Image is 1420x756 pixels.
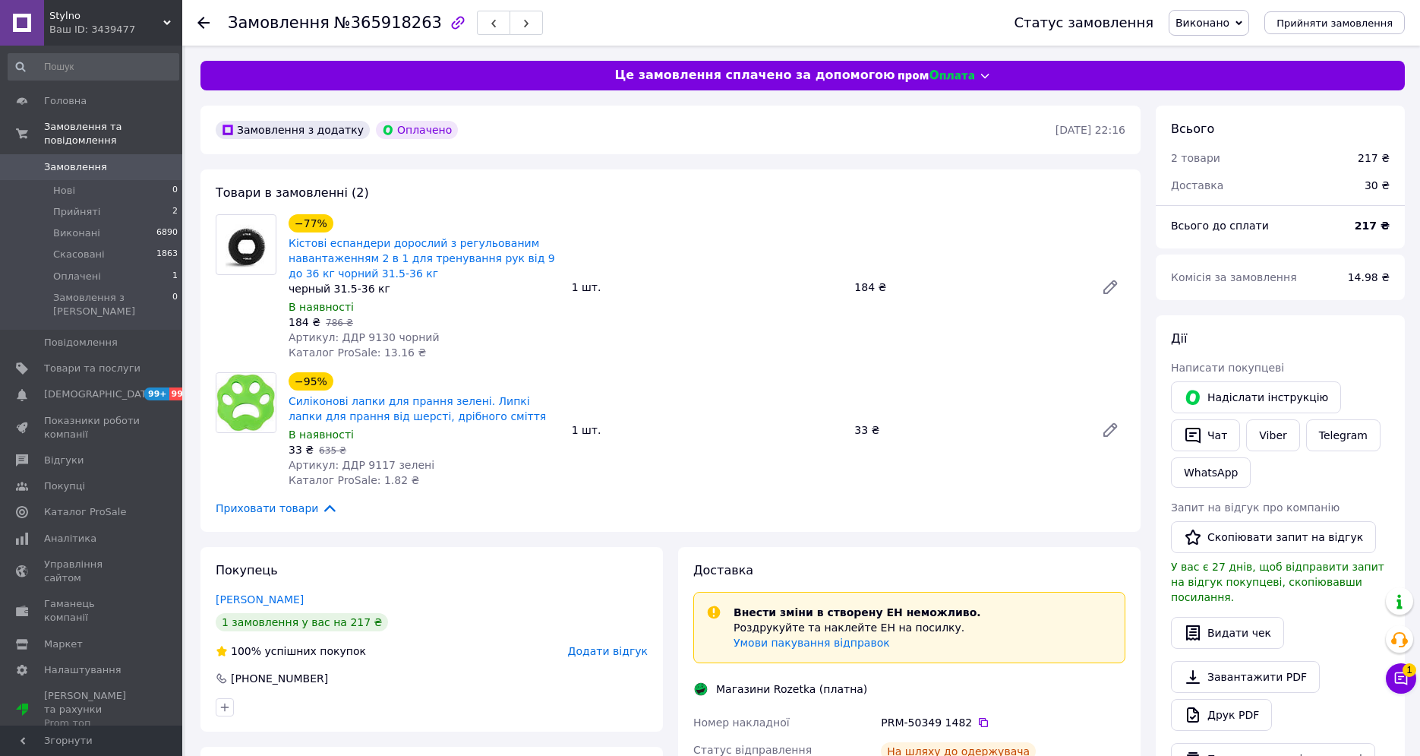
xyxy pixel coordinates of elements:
[44,532,96,546] span: Аналітика
[376,121,458,139] div: Оплачено
[172,291,178,318] span: 0
[848,277,1089,298] div: 184 ₴
[1171,661,1320,693] a: Завантажити PDF
[289,372,333,391] div: −95%
[568,645,648,657] span: Додати відгук
[1386,663,1416,694] button: Чат з покупцем1
[289,237,555,280] a: Кістові еспандери дорослий з регульованим навантаженням 2 в 1 для тренування рук від 9 до 36 кг ч...
[53,248,105,261] span: Скасовані
[216,185,369,200] span: Товари в замовленні (2)
[1171,617,1284,649] button: Видати чек
[44,505,126,519] span: Каталог ProSale
[289,281,560,296] div: черный 31.5-36 кг
[734,606,981,618] span: Внести зміни в створену ЕН неможливо.
[44,160,107,174] span: Замовлення
[1246,419,1299,451] a: Viber
[44,637,83,651] span: Маркет
[156,226,178,240] span: 6890
[172,184,178,198] span: 0
[216,563,278,577] span: Покупець
[1171,179,1223,191] span: Доставка
[53,270,101,283] span: Оплачені
[693,716,790,729] span: Номер накладної
[1171,419,1240,451] button: Чат
[228,14,330,32] span: Замовлення
[44,689,140,731] span: [PERSON_NAME] та рахунки
[1171,521,1376,553] button: Скопіювати запит на відгук
[172,205,178,219] span: 2
[848,419,1089,441] div: 33 ₴
[1306,419,1381,451] a: Telegram
[1171,362,1284,374] span: Написати покупцеві
[172,270,178,283] span: 1
[53,226,100,240] span: Виконані
[1095,272,1125,302] a: Редагувати
[289,459,434,471] span: Артикул: ДДР 9117 зелені
[44,94,87,108] span: Головна
[44,716,140,730] div: Prom топ
[1171,699,1272,731] a: Друк PDF
[319,445,346,456] span: 635 ₴
[289,429,354,441] span: В наявності
[216,121,370,139] div: Замовлення з додатку
[1171,152,1220,164] span: 2 товари
[734,637,890,649] a: Умови пакування відправок
[53,205,100,219] span: Прийняті
[289,316,320,328] span: 184 ₴
[289,395,546,422] a: Силіконові лапки для прання зелені. Липкі лапки для прання від шерсті, дрібного сміття
[693,563,753,577] span: Доставка
[169,387,194,400] span: 99+
[1014,15,1153,30] div: Статус замовлення
[1358,150,1390,166] div: 217 ₴
[44,414,140,441] span: Показники роботи компанії
[216,593,304,606] a: [PERSON_NAME]
[53,291,172,318] span: Замовлення з [PERSON_NAME]
[1171,381,1341,413] button: Надіслати інструкцію
[44,479,85,493] span: Покупці
[326,318,353,328] span: 786 ₴
[156,248,178,261] span: 1863
[1171,457,1251,488] a: WhatsApp
[566,277,849,298] div: 1 шт.
[44,120,182,147] span: Замовлення та повідомлення
[44,663,121,677] span: Налаштування
[1171,331,1187,346] span: Дії
[693,744,812,756] span: Статус відправлення
[216,374,276,432] img: Силіконові лапки для прання зелені. Липкі лапки для прання від шерсті, дрібного сміття
[1171,501,1340,514] span: Запит на відгук про компанію
[231,645,261,657] span: 100%
[44,597,140,625] span: Гаманець компанії
[8,53,179,81] input: Пошук
[44,454,84,467] span: Відгуки
[44,558,140,585] span: Управління сайтом
[216,644,366,659] div: успішних покупок
[1171,220,1269,232] span: Всього до сплати
[44,362,140,375] span: Товари та послуги
[226,215,267,274] img: Кістові еспандери дорослий з регульованим навантаженням 2 в 1 для тренування рук від 9 до 36 кг ч...
[49,9,163,23] span: Stylno
[734,620,981,635] p: Роздрукуйте та наклейте ЕН на посилку.
[1171,122,1214,136] span: Всього
[1264,11,1405,34] button: Прийняти замовлення
[712,682,871,697] div: Магазини Rozetka (платна)
[1348,271,1390,283] span: 14.98 ₴
[1056,124,1125,136] time: [DATE] 22:16
[1175,17,1229,29] span: Виконано
[1171,271,1297,283] span: Комісія за замовлення
[289,331,440,343] span: Артикул: ДДР 9130 чорний
[289,214,333,232] div: −77%
[144,387,169,400] span: 99+
[289,346,426,359] span: Каталог ProSale: 13.16 ₴
[49,23,182,36] div: Ваш ID: 3439477
[229,671,330,686] div: [PHONE_NUMBER]
[566,419,849,441] div: 1 шт.
[614,67,895,84] span: Це замовлення сплачено за допомогою
[1355,220,1390,232] b: 217 ₴
[289,474,419,486] span: Каталог ProSale: 1.82 ₴
[44,336,118,350] span: Повідомлення
[1171,561,1384,603] span: У вас є 27 днів, щоб відправити запит на відгук покупцеві, скопіювавши посилання.
[289,444,314,456] span: 33 ₴
[1276,17,1393,29] span: Прийняти замовлення
[53,184,75,198] span: Нові
[1095,415,1125,445] a: Редагувати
